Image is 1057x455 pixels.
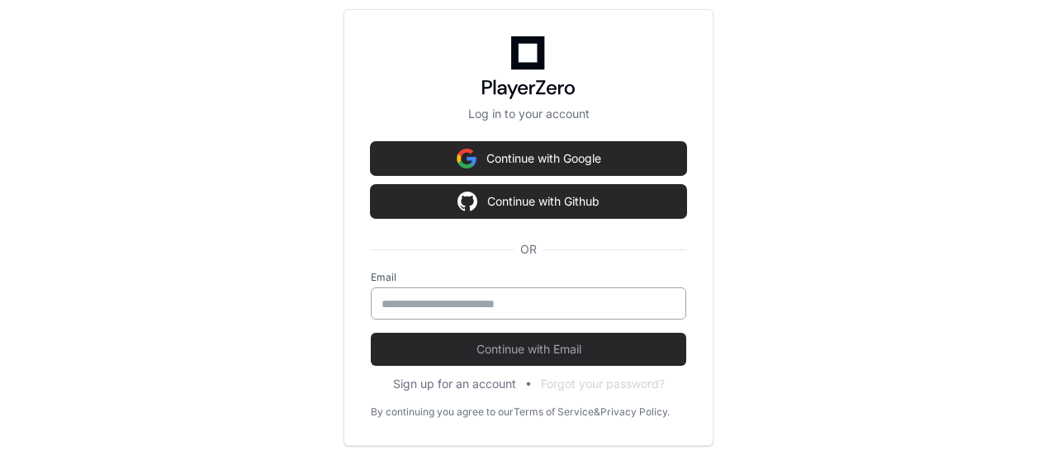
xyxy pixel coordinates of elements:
label: Email [371,271,686,284]
button: Continue with Google [371,142,686,175]
span: Continue with Email [371,341,686,358]
a: Terms of Service [514,405,594,419]
img: Sign in with google [457,185,477,218]
a: Privacy Policy. [600,405,670,419]
div: & [594,405,600,419]
button: Sign up for an account [393,376,516,392]
button: Continue with Email [371,333,686,366]
p: Log in to your account [371,106,686,122]
img: Sign in with google [457,142,476,175]
span: OR [514,241,543,258]
button: Forgot your password? [541,376,665,392]
div: By continuing you agree to our [371,405,514,419]
button: Continue with Github [371,185,686,218]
